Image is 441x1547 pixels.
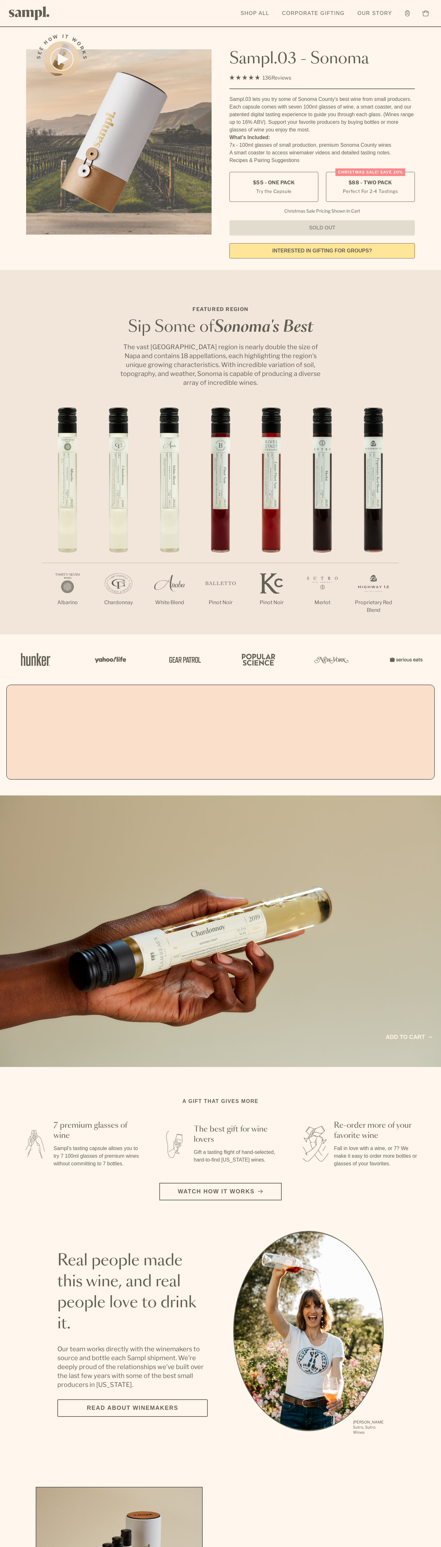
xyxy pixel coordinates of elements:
[229,220,415,236] button: Sold Out
[119,306,322,313] p: Featured Region
[54,1120,140,1141] h3: 7 premium glasses of wine
[42,407,93,627] li: 1 / 7
[57,1399,208,1417] a: Read about Winemakers
[233,1231,384,1436] div: slide 1
[119,343,322,387] p: The vast [GEOGRAPHIC_DATA] region is nearly double the size of Napa and contains 18 appellations,...
[26,49,212,235] img: Sampl.03 - Sonoma
[229,141,415,149] li: 7x - 100ml glasses of small production, premium Sonoma County wines
[297,599,348,606] p: Merlot
[256,188,292,194] small: Try the Capsule
[119,320,322,335] h2: Sip Some of
[353,1420,384,1435] p: [PERSON_NAME] Sutro, Sutro Wines
[246,407,297,627] li: 5 / 7
[194,1124,280,1145] h3: The best gift for wine lovers
[54,1145,140,1168] p: Sampl's tasting capsule allows you to try 7 100ml glasses of premium wines without committing to ...
[343,188,398,194] small: Perfect For 2-4 Tastings
[44,41,80,77] button: See how it works
[386,1033,432,1042] a: Add to cart
[183,1098,259,1105] h2: A gift that gives more
[253,179,295,186] span: $55 - One Pack
[348,599,399,614] p: Proprietary Red Blend
[229,243,415,258] a: interested in gifting for groups?
[229,149,415,157] li: A smart coaster to access winemaker videos and detailed tasting notes.
[195,599,246,606] p: Pinot Noir
[334,1145,421,1168] p: Fall in love with a wine, or 7? We make it easy to order more bottles or glasses of your favorites.
[312,646,351,673] img: Artboard_3_0b291449-6e8c-4d07-b2c2-3f3601a19cd1_x450.png
[334,1120,421,1141] h3: Re-order more of your favorite wine
[237,6,272,20] a: Shop All
[195,407,246,627] li: 4 / 7
[297,407,348,627] li: 6 / 7
[238,646,277,673] img: Artboard_4_28b4d326-c26e-48f9-9c80-911f17d6414e_x450.png
[144,407,195,627] li: 3 / 7
[214,320,313,335] em: Sonoma's Best
[354,6,395,20] a: Our Story
[229,95,415,134] div: Sampl.03 lets you try some of Sonoma County's best wine from small producers. Each capsule comes ...
[336,168,405,176] div: Christmas SALE! Save 20%
[144,599,195,606] p: White Blend
[279,6,348,20] a: Corporate Gifting
[263,75,271,81] span: 136
[246,599,297,606] p: Pinot Noir
[229,49,415,68] h1: Sampl.03 - Sonoma
[9,6,50,20] img: Sampl logo
[159,1183,282,1200] button: Watch how it works
[233,1231,384,1436] ul: carousel
[164,646,203,673] img: Artboard_5_7fdae55a-36fd-43f7-8bfd-f74a06a2878e_x450.png
[348,407,399,634] li: 7 / 7
[93,599,144,606] p: Chardonnay
[229,74,291,82] div: 136Reviews
[229,157,415,164] li: Recipes & Pairing Suggestions
[57,1250,208,1334] h2: Real people made this wine, and real people love to drink it.
[90,646,129,673] img: Artboard_6_04f9a106-072f-468a-bdd7-f11783b05722_x450.png
[229,135,270,140] strong: What’s Included:
[42,599,93,606] p: Albarino
[386,646,424,673] img: Artboard_7_5b34974b-f019-449e-91fb-745f8d0877ee_x450.png
[194,1148,280,1164] p: Gift a tasting flight of hand-selected, hard-to-find [US_STATE] wines.
[271,75,291,81] span: Reviews
[17,646,55,673] img: Artboard_1_c8cd28af-0030-4af1-819c-248e302c7f06_x450.png
[57,1345,208,1389] p: Our team works directly with the winemakers to source and bottle each Sampl shipment. We’re deepl...
[281,208,363,214] li: Christmas Sale Pricing Shown In Cart
[349,179,392,186] span: $88 - Two Pack
[93,407,144,627] li: 2 / 7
